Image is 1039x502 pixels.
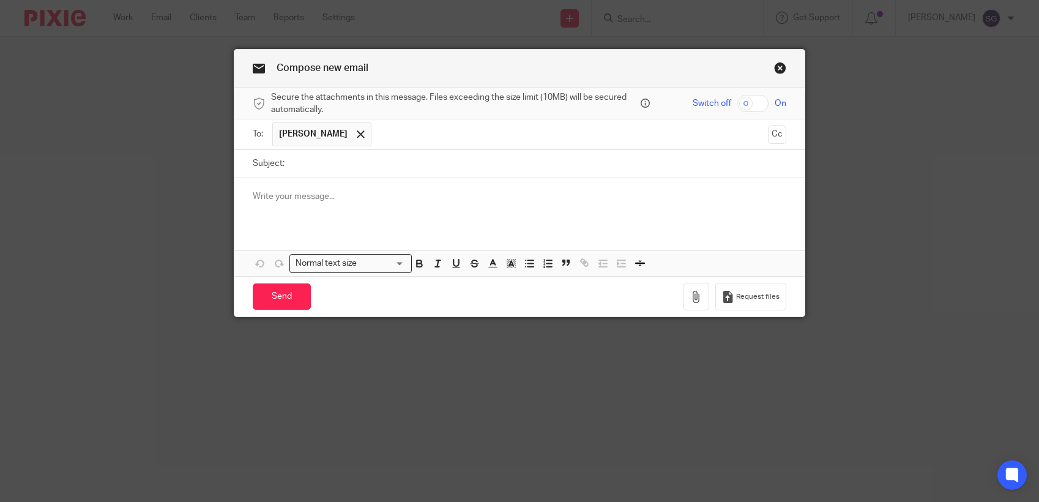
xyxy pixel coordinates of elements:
[271,91,638,116] span: Secure the attachments in this message. Files exceeding the size limit (10MB) will be secured aut...
[693,97,731,110] span: Switch off
[253,157,285,170] label: Subject:
[292,257,359,270] span: Normal text size
[768,125,786,144] button: Cc
[253,283,311,310] input: Send
[289,254,412,273] div: Search for option
[277,63,368,73] span: Compose new email
[775,97,786,110] span: On
[279,128,348,140] span: [PERSON_NAME]
[774,62,786,78] a: Close this dialog window
[736,292,780,302] span: Request files
[360,257,404,270] input: Search for option
[253,128,266,140] label: To:
[715,283,786,310] button: Request files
